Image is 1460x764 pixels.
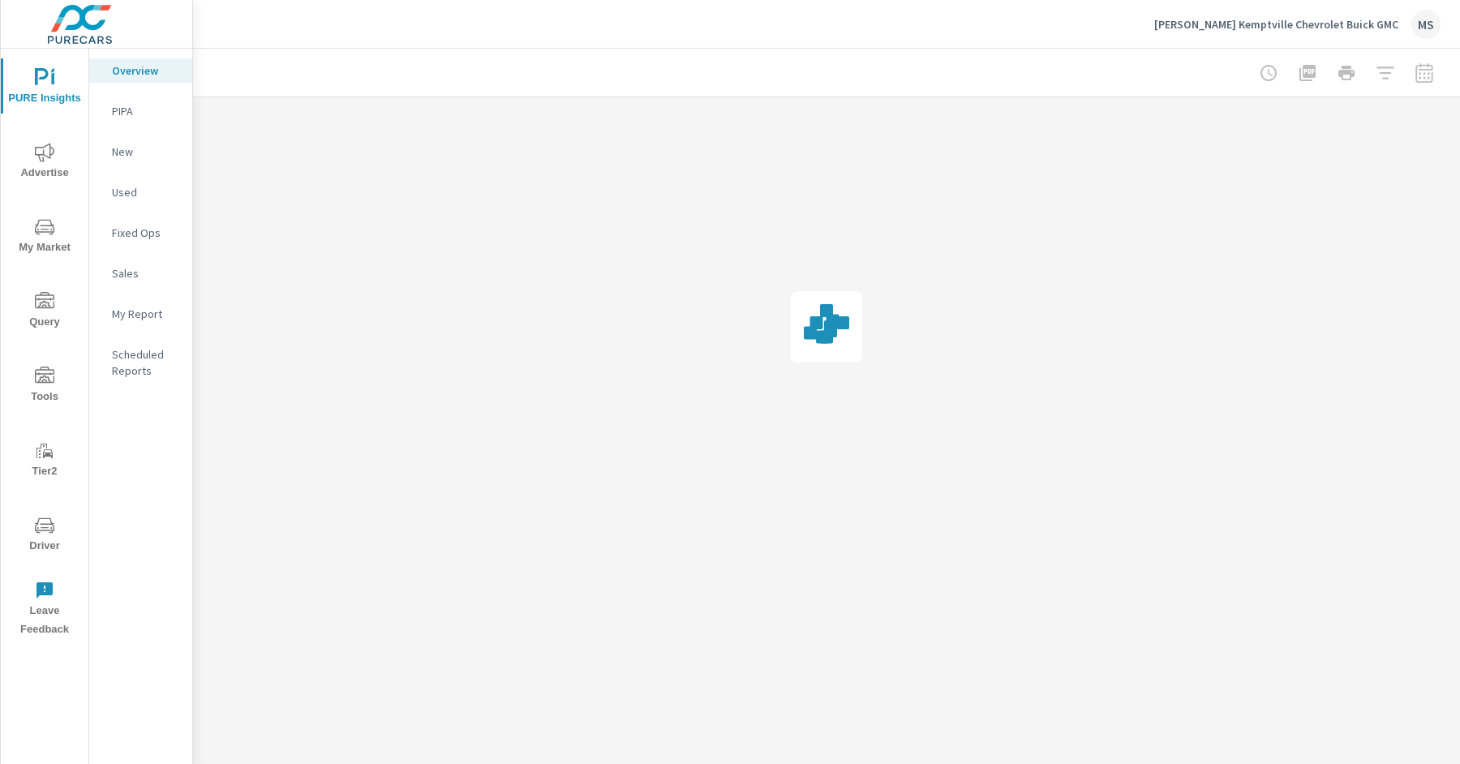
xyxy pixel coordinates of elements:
div: nav menu [1,49,88,646]
p: My Report [112,306,179,322]
div: New [89,139,192,164]
span: Tier2 [6,441,84,481]
span: Tools [6,367,84,406]
div: Fixed Ops [89,221,192,245]
div: Overview [89,58,192,83]
p: Fixed Ops [112,225,179,241]
p: Used [112,184,179,200]
div: Used [89,180,192,204]
div: PIPA [89,99,192,123]
p: Scheduled Reports [112,346,179,379]
div: MS [1411,10,1441,39]
p: New [112,144,179,160]
div: Scheduled Reports [89,342,192,383]
p: Sales [112,265,179,281]
span: Query [6,292,84,332]
span: PURE Insights [6,68,84,108]
span: My Market [6,217,84,257]
div: Sales [89,261,192,285]
p: [PERSON_NAME] Kemptville Chevrolet Buick GMC [1154,17,1398,32]
p: Overview [112,62,179,79]
span: Advertise [6,143,84,182]
div: My Report [89,302,192,326]
p: PIPA [112,103,179,119]
span: Driver [6,516,84,556]
span: Leave Feedback [6,581,84,639]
